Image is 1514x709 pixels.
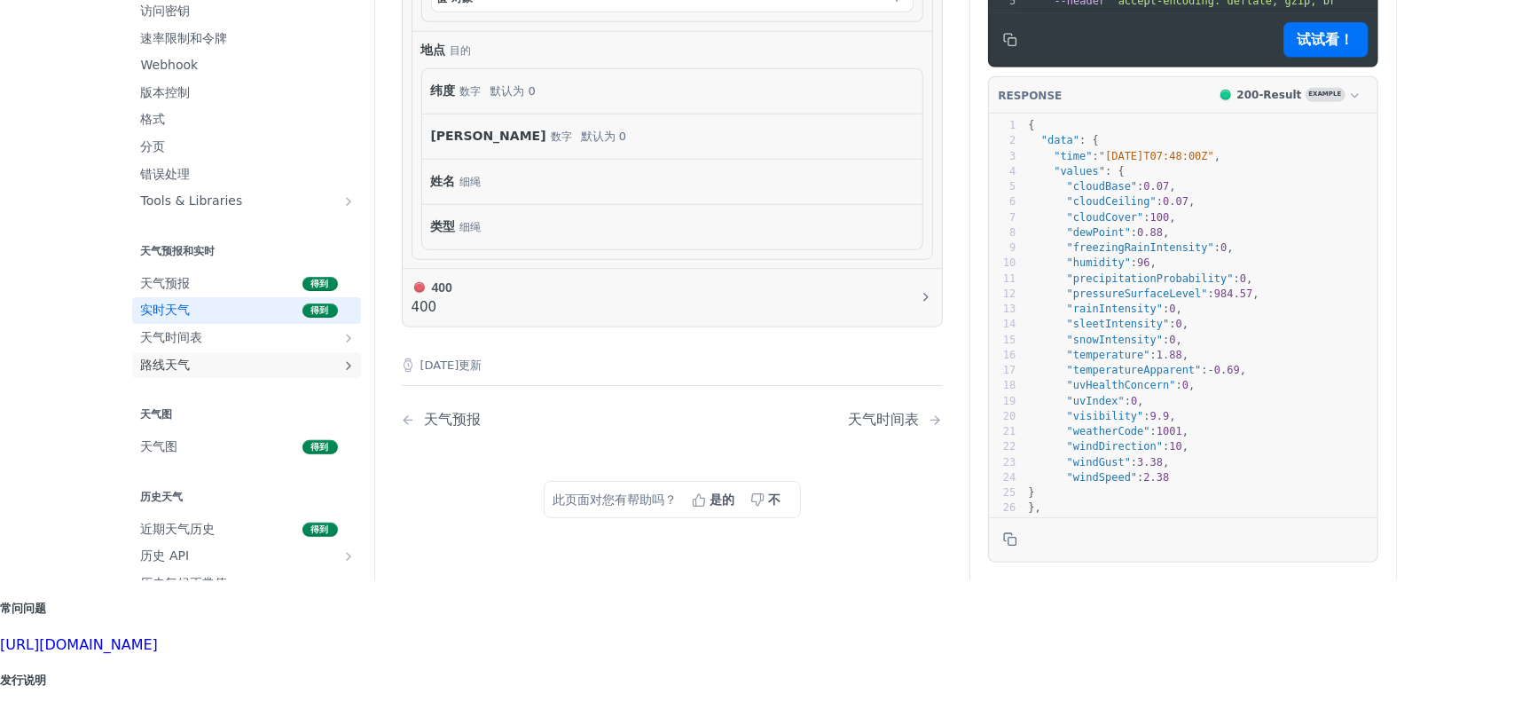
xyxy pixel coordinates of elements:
[1067,257,1131,270] span: "humidity"
[431,129,546,143] font: [PERSON_NAME]
[141,31,228,45] font: 速率限制和令牌
[998,27,1023,53] button: 复制到剪贴板
[141,330,203,344] font: 天气时间表
[342,577,357,591] button: 显示历史气候正常值的子页面
[1067,395,1125,407] span: "uvIndex"
[132,271,361,297] a: 天气预报得到
[1237,87,1302,103] div: 200 - Result
[132,134,361,161] a: 分页
[1067,425,1150,437] span: "weatherCode"
[1029,380,1196,392] span: : ,
[141,139,166,154] font: 分页
[849,411,943,428] a: 下一页：天气时间表
[310,442,328,452] font: 得到
[1067,349,1150,361] span: "temperature"
[141,276,191,290] font: 天气预报
[132,352,361,379] a: 路线天气显示路线天气子页面
[989,225,1016,240] div: 8
[1029,425,1189,437] span: : ,
[1157,349,1182,361] span: 1.88
[710,492,735,507] font: 是的
[1137,257,1149,270] span: 96
[431,219,456,233] font: 类型
[459,358,482,372] font: 更新
[1067,334,1163,346] span: "snowIntensity"
[141,59,199,73] font: Webhook
[1067,180,1137,193] span: "cloudBase"
[1067,456,1131,469] span: "windGust"
[989,287,1016,302] div: 12
[1067,380,1176,392] span: "uvHealthConcern"
[989,179,1016,194] div: 5
[1029,226,1170,239] span: : ,
[132,516,361,543] a: 近期天气历史得到
[1029,349,1189,361] span: : ,
[1208,364,1214,376] span: -
[1131,395,1137,407] span: 0
[141,193,338,211] span: Tools & Libraries
[553,492,678,507] font: 此页面对您有帮助吗？
[1029,150,1221,162] span: : ,
[420,358,459,372] font: [DATE]
[1029,456,1170,469] span: : ,
[342,358,357,373] button: 显示路线天气子页面
[1029,211,1176,224] span: : ,
[132,571,361,597] a: 历史气候正常值显示历史气候正常值的子页面
[141,549,190,563] font: 历史 API
[989,333,1016,348] div: 15
[1137,456,1163,469] span: 3.38
[686,486,745,513] button: 是的
[989,118,1016,133] div: 1
[989,440,1016,455] div: 22
[1137,226,1163,239] span: 0.88
[1067,288,1208,300] span: "pressureSurfaceLevel"
[989,379,1016,394] div: 18
[132,325,361,351] a: 天气时间表Show subpages for Weather Timelines
[1029,165,1125,177] span: : {
[1067,471,1137,484] span: "windSpeed"
[141,358,191,372] font: 路线天气
[1067,410,1144,422] span: "visibility"
[1144,471,1170,484] span: 2.38
[1214,288,1252,300] span: 984.57
[769,492,781,507] font: 不
[342,550,357,564] button: 显示历史 API 的子页面
[1067,319,1170,331] span: "sleetIntensity"
[989,424,1016,439] div: 21
[460,85,482,98] font: 数字
[1067,303,1163,315] span: "rainIntensity"
[551,130,572,143] font: 数字
[998,87,1063,105] button: RESPONSE
[132,161,361,188] a: 错误处理
[310,279,328,288] font: 得到
[460,221,482,233] font: 细绳
[1029,196,1196,209] span: : ,
[989,164,1016,179] div: 4
[989,272,1016,287] div: 11
[581,130,626,143] font: 默认为 0
[989,134,1016,149] div: 2
[1150,211,1170,224] span: 100
[414,282,425,293] span: 400
[431,174,456,188] font: 姓名
[421,43,446,57] font: 地点
[989,195,1016,210] div: 6
[1067,272,1234,285] span: "precipitationProbability"
[141,303,191,318] font: 实时天气
[1029,319,1189,331] span: : ,
[989,240,1016,256] div: 9
[132,53,361,80] a: Webhook
[1067,241,1214,254] span: "freezingRainIntensity"
[1029,471,1170,484] span: :
[141,4,191,18] font: 访问密钥
[1240,272,1246,285] span: 0
[989,485,1016,500] div: 25
[460,176,482,188] font: 细绳
[989,409,1016,424] div: 20
[1157,425,1182,437] span: 1001
[1067,441,1163,453] span: "windDirection"
[425,411,482,428] font: 天气预报
[989,256,1016,272] div: 10
[141,113,166,127] font: 格式
[989,302,1016,317] div: 13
